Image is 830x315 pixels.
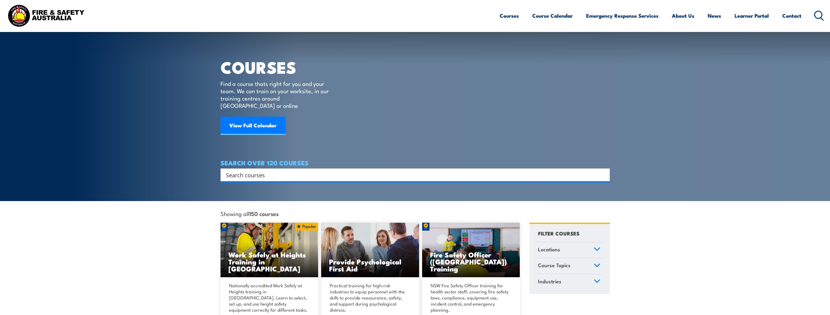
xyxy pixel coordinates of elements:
[599,171,608,179] button: Search magnifier button
[538,277,561,285] span: Industries
[228,251,311,272] h3: Work Safely at Heights Training in [GEOGRAPHIC_DATA]
[221,117,286,135] a: View Full Calendar
[321,223,419,278] a: Provide Psychological First Aid
[226,170,596,179] input: Search input
[221,80,332,109] p: Find a course thats right for you and your team. We can train on your worksite, in our training c...
[586,8,658,24] a: Emergency Response Services
[672,8,694,24] a: About Us
[422,223,520,278] img: Fire Safety Advisor
[249,209,279,218] strong: 150 courses
[430,251,512,272] h3: Fire Safety Officer ([GEOGRAPHIC_DATA]) Training
[227,171,598,179] form: Search form
[538,261,571,269] span: Course Topics
[535,242,603,258] a: Locations
[422,223,520,278] a: Fire Safety Officer ([GEOGRAPHIC_DATA]) Training
[538,229,579,237] h4: FILTER COURSES
[532,8,573,24] a: Course Calendar
[321,223,419,278] img: Mental Health First Aid Training Course from Fire & Safety Australia
[221,159,610,166] h4: SEARCH OVER 120 COURSES
[734,8,769,24] a: Learner Portal
[708,8,721,24] a: News
[330,282,409,313] p: Practical training for high-risk industries to equip personnel with the skills to provide reassur...
[538,245,560,253] span: Locations
[535,258,603,274] a: Course Topics
[329,258,411,272] h3: Provide Psychological First Aid
[431,282,510,313] p: NSW Fire Safety Officer training for health sector staff, covering fire safety laws, compliance, ...
[221,223,318,278] img: Work Safely at Heights Training (1)
[229,282,308,313] p: Nationally accredited Work Safely at Heights training in [GEOGRAPHIC_DATA]. Learn to select, set ...
[221,223,318,278] a: Work Safely at Heights Training in [GEOGRAPHIC_DATA]
[221,60,338,74] h1: COURSES
[221,210,279,217] span: Showing all
[500,8,519,24] a: Courses
[535,274,603,290] a: Industries
[782,8,801,24] a: Contact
